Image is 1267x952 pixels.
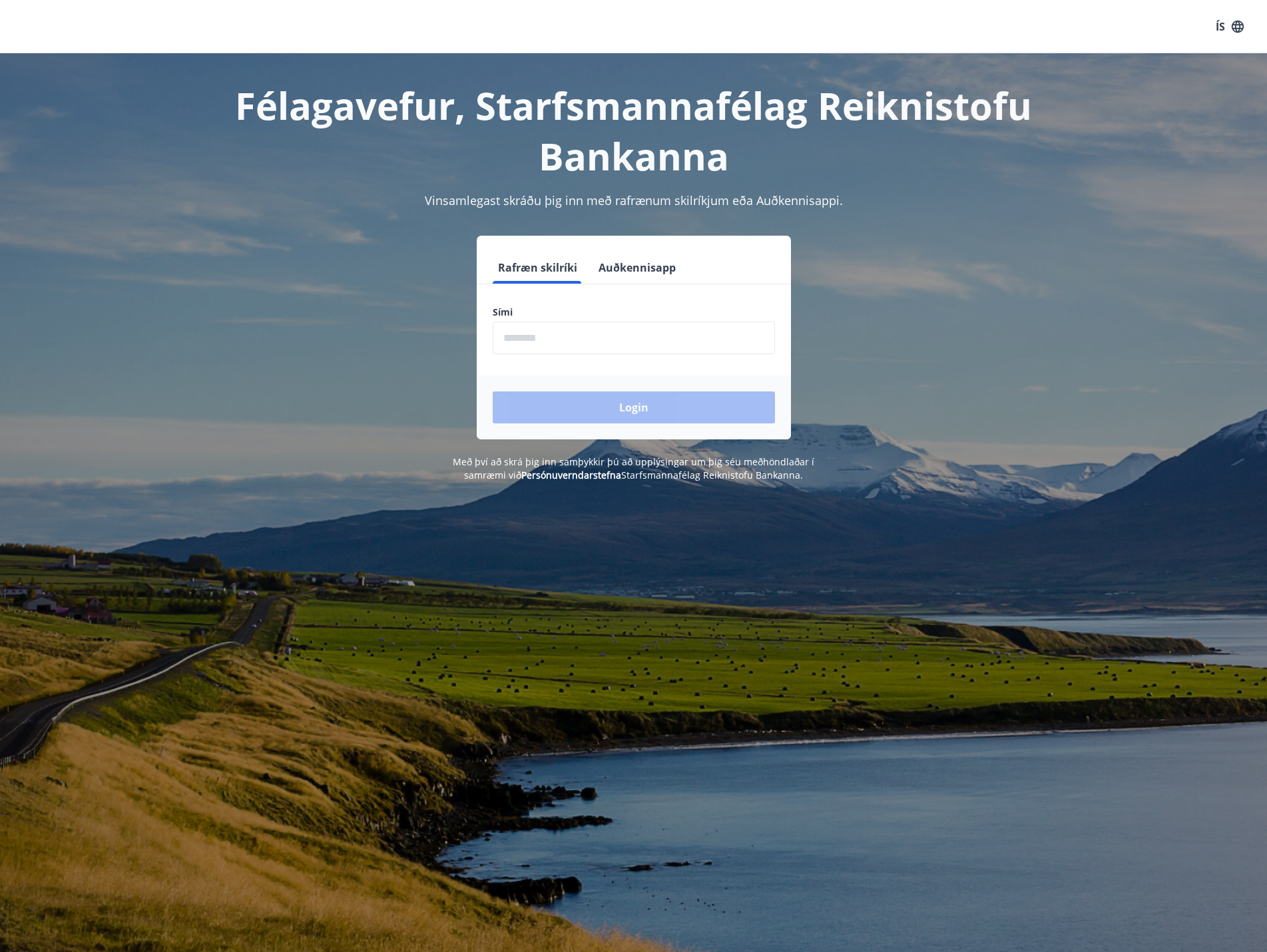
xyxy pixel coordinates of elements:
button: ÍS [1208,15,1251,39]
span: Með því að skrá þig inn samþykkir þú að upplýsingar um þig séu meðhöndlaðar í samræmi við Starfsm... [453,455,814,481]
button: Rafræn skilríki [493,252,583,284]
button: Auðkennisapp [593,252,681,284]
h1: Félagavefur, Starfsmannafélag Reiknistofu Bankanna [170,80,1097,181]
a: Persónuverndarstefna [521,469,621,481]
label: Sími [493,306,775,319]
span: Vinsamlegast skráðu þig inn með rafrænum skilríkjum eða Auðkennisappi. [425,192,843,208]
